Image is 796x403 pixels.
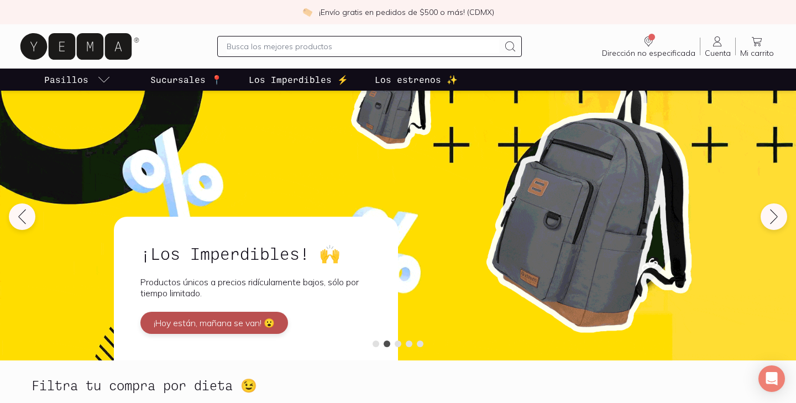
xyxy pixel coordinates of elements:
a: Cuenta [700,35,735,58]
button: ¡Hoy están, mañana se van! 😮 [140,312,288,334]
p: Los Imperdibles ⚡️ [249,73,348,86]
a: Los Imperdibles ⚡️ [247,69,350,91]
span: Cuenta [705,48,731,58]
a: Sucursales 📍 [148,69,224,91]
h2: Filtra tu compra por dieta 😉 [32,378,257,392]
a: pasillo-todos-link [42,69,113,91]
p: Pasillos [44,73,88,86]
a: ¡Los Imperdibles! 🙌Productos únicos a precios ridículamente bajos, sólo por tiempo limitado.¡Hoy ... [114,217,398,360]
p: Los estrenos ✨ [375,73,458,86]
input: Busca los mejores productos [227,40,499,53]
span: Dirección no especificada [602,48,695,58]
div: Open Intercom Messenger [758,365,785,392]
span: Mi carrito [740,48,774,58]
a: Dirección no especificada [598,35,700,58]
p: Sucursales 📍 [150,73,222,86]
a: Los estrenos ✨ [373,69,460,91]
img: check [302,7,312,17]
p: ¡Envío gratis en pedidos de $500 o más! (CDMX) [319,7,494,18]
h2: ¡Los Imperdibles! 🙌 [140,243,371,263]
p: Productos únicos a precios ridículamente bajos, sólo por tiempo limitado. [140,276,371,299]
a: Mi carrito [736,35,778,58]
